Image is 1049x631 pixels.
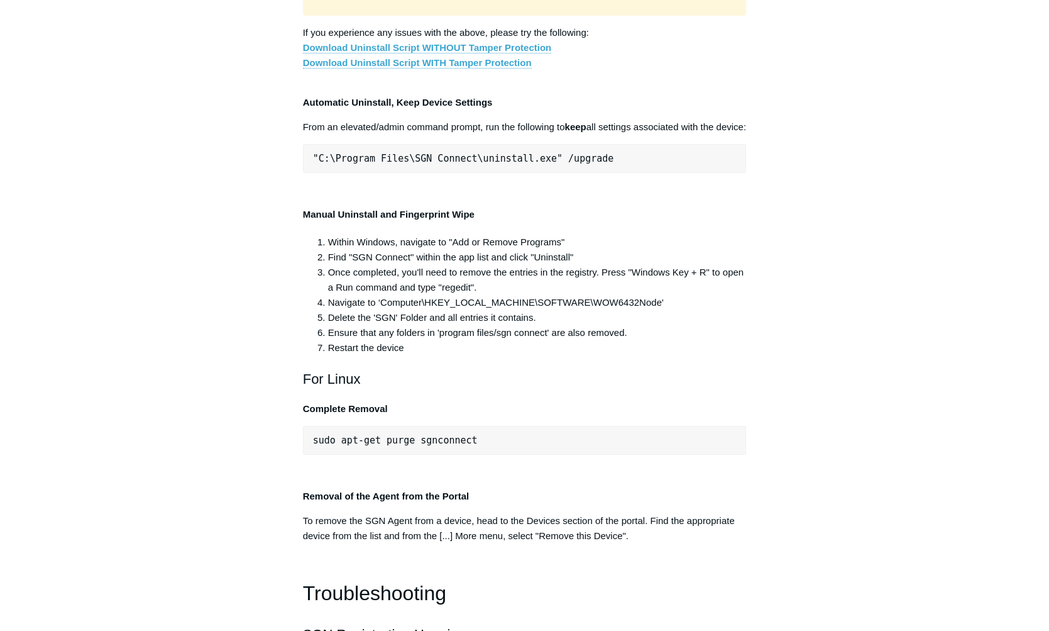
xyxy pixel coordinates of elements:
strong: Removal of the Agent from the Portal [303,491,469,501]
li: Within Windows, navigate to "Add or Remove Programs" [328,235,747,250]
h2: For Linux [303,368,747,390]
span: From an elevated/admin command prompt, run the following to all settings associated with the device: [303,121,746,132]
strong: Complete Removal [303,403,388,414]
li: Once completed, you'll need to remove the entries in the registry. Press "Windows Key + R" to ope... [328,265,747,295]
pre: sudo apt-get purge sgnconnect [303,426,747,455]
p: If you experience any issues with the above, please try the following: [303,25,747,70]
span: To remove the SGN Agent from a device, head to the Devices section of the portal. Find the approp... [303,515,735,541]
a: Download Uninstall Script WITH Tamper Protection [303,57,532,69]
li: Navigate to ‘Computer\HKEY_LOCAL_MACHINE\SOFTWARE\WOW6432Node' [328,295,747,310]
li: Ensure that any folders in 'program files/sgn connect' are also removed. [328,325,747,340]
strong: Manual Uninstall and Fingerprint Wipe [303,209,475,220]
li: Find "SGN Connect" within the app list and click "Uninstall" [328,250,747,265]
li: Restart the device [328,340,747,355]
li: Delete the 'SGN' Folder and all entries it contains. [328,310,747,325]
strong: keep [565,121,586,132]
a: Download Uninstall Script WITHOUT Tamper Protection [303,42,552,53]
strong: Automatic Uninstall, Keep Device Settings [303,97,493,108]
span: "C:\Program Files\SGN Connect\uninstall.exe" /upgrade [313,153,614,164]
h1: Troubleshooting [303,578,747,610]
